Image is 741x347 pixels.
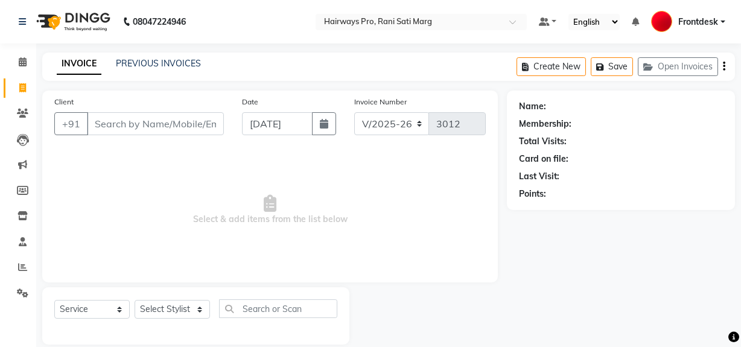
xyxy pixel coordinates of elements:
img: Frontdesk [651,11,672,32]
div: Name: [519,100,546,113]
input: Search by Name/Mobile/Email/Code [87,112,224,135]
img: logo [31,5,113,39]
input: Search or Scan [219,299,337,318]
b: 08047224946 [133,5,186,39]
div: Card on file: [519,153,568,165]
button: +91 [54,112,88,135]
a: INVOICE [57,53,101,75]
button: Create New [517,57,586,76]
button: Open Invoices [638,57,718,76]
label: Invoice Number [354,97,407,107]
div: Last Visit: [519,170,559,183]
span: Select & add items from the list below [54,150,486,270]
a: PREVIOUS INVOICES [116,58,201,69]
span: Frontdesk [678,16,718,28]
div: Total Visits: [519,135,567,148]
div: Points: [519,188,546,200]
label: Date [242,97,258,107]
div: Membership: [519,118,571,130]
label: Client [54,97,74,107]
button: Save [591,57,633,76]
